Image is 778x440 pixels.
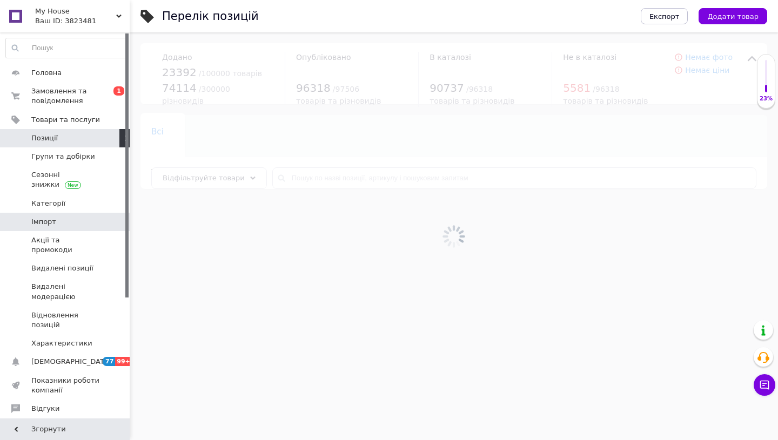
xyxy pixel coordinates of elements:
span: Позиції [31,133,58,143]
span: Відгуки [31,404,59,414]
div: Перелік позицій [162,11,259,22]
span: Імпорт [31,217,56,227]
span: Сезонні знижки [31,170,100,189]
div: 23% [757,95,775,103]
span: Акції та промокоди [31,235,100,255]
span: Головна [31,68,62,78]
span: 77 [103,357,115,366]
span: Додати товар [707,12,759,21]
span: Замовлення та повідомлення [31,86,100,106]
span: 1 [113,86,124,96]
span: Характеристики [31,339,92,348]
span: Відновлення позицій [31,310,100,330]
input: Пошук [6,38,127,58]
span: Видалені позиції [31,263,93,273]
span: Показники роботи компанії [31,376,100,395]
span: Експорт [649,12,680,21]
span: Товари та послуги [31,115,100,125]
span: 99+ [115,357,133,366]
span: Групи та добірки [31,152,95,161]
span: Видалені модерацією [31,282,100,301]
div: Ваш ID: 3823481 [35,16,130,26]
button: Чат з покупцем [754,374,775,396]
span: Категорії [31,199,65,208]
button: Додати товар [699,8,767,24]
span: [DEMOGRAPHIC_DATA] [31,357,111,367]
button: Експорт [641,8,688,24]
span: My House [35,6,116,16]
